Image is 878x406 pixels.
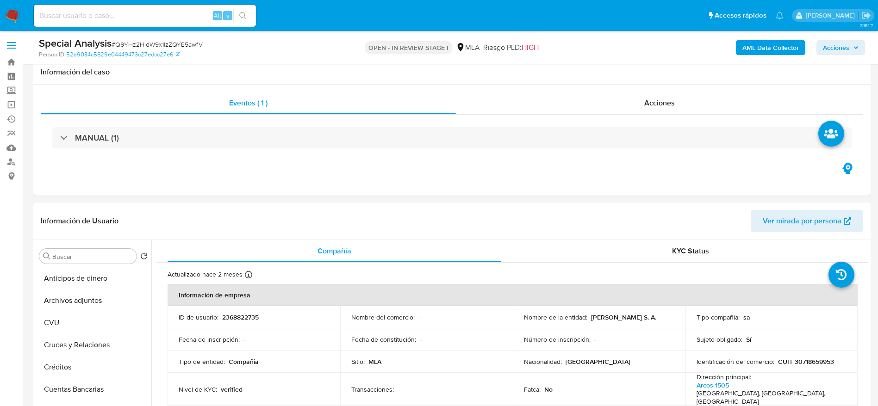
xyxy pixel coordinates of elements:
[43,252,50,260] button: Buscar
[351,385,394,394] p: Transacciones :
[715,11,766,20] span: Accesos rápidos
[229,98,268,108] span: Eventos ( 1 )
[365,41,452,54] p: OPEN - IN REVIEW STAGE I
[179,385,217,394] p: Nivel de KYC :
[591,313,656,321] p: [PERSON_NAME] S. A.
[861,11,871,20] a: Salir
[524,357,562,366] p: Nacionalidad :
[594,335,596,344] p: -
[36,312,151,334] button: CVU
[243,335,245,344] p: -
[368,357,381,366] p: MLA
[823,40,849,55] span: Acciones
[524,385,541,394] p: Fatca :
[351,335,416,344] p: Fecha de constitución :
[39,36,112,50] b: Special Analysis
[483,43,539,53] span: Riesgo PLD:
[112,40,203,49] span: # Q9YHz2HidW9x1lzZQYE5awfV
[776,12,784,19] a: Notificaciones
[36,334,151,356] button: Cruces y Relaciones
[672,246,709,256] span: KYC Status
[778,357,834,366] p: CUIT 30718659953
[763,210,841,232] span: Ver mirada por persona
[168,270,243,279] p: Actualizado hace 2 meses
[522,42,539,53] span: HIGH
[566,357,630,366] p: [GEOGRAPHIC_DATA]
[644,98,675,108] span: Acciones
[34,10,256,22] input: Buscar usuario o caso...
[222,313,259,321] p: 2368822735
[806,11,858,20] p: elaine.mcfarlane@mercadolibre.com
[36,267,151,289] button: Anticipos de dinero
[418,313,420,321] p: -
[179,357,225,366] p: Tipo de entidad :
[351,313,415,321] p: Nombre del comercio :
[697,335,742,344] p: Sujeto obligado :
[420,335,422,344] p: -
[140,252,148,263] button: Volver al orden por defecto
[36,356,151,378] button: Créditos
[75,133,119,143] h3: MANUAL (1)
[179,335,240,344] p: Fecha de inscripción :
[743,313,750,321] p: sa
[179,313,218,321] p: ID de usuario :
[226,11,229,20] span: s
[746,335,751,344] p: Sí
[751,210,863,232] button: Ver mirada por persona
[816,40,865,55] button: Acciones
[742,40,799,55] b: AML Data Collector
[318,246,351,256] span: Compañía
[36,378,151,400] button: Cuentas Bancarias
[221,385,243,394] p: verified
[736,40,805,55] button: AML Data Collector
[39,50,64,59] b: Person ID
[697,357,774,366] p: Identificación del comercio :
[524,313,587,321] p: Nombre de la entidad :
[41,216,118,226] h1: Información de Usuario
[66,50,180,59] a: 52a9034c5829e04449473c27edcc27e6
[52,252,133,261] input: Buscar
[214,11,221,20] span: Alt
[524,335,591,344] p: Número de inscripción :
[697,313,740,321] p: Tipo compañía :
[52,127,852,148] div: MANUAL (1)
[697,373,751,381] p: Dirección principal :
[168,284,858,306] th: Información de empresa
[233,9,252,22] button: search-icon
[697,381,729,390] a: Arcos 1505
[351,357,365,366] p: Sitio :
[229,357,259,366] p: Compañia
[697,389,843,406] h4: [GEOGRAPHIC_DATA], [GEOGRAPHIC_DATA], [GEOGRAPHIC_DATA]
[41,68,863,77] h1: Información del caso
[36,289,151,312] button: Archivos adjuntos
[398,385,399,394] p: -
[456,43,479,53] div: MLA
[544,385,553,394] p: No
